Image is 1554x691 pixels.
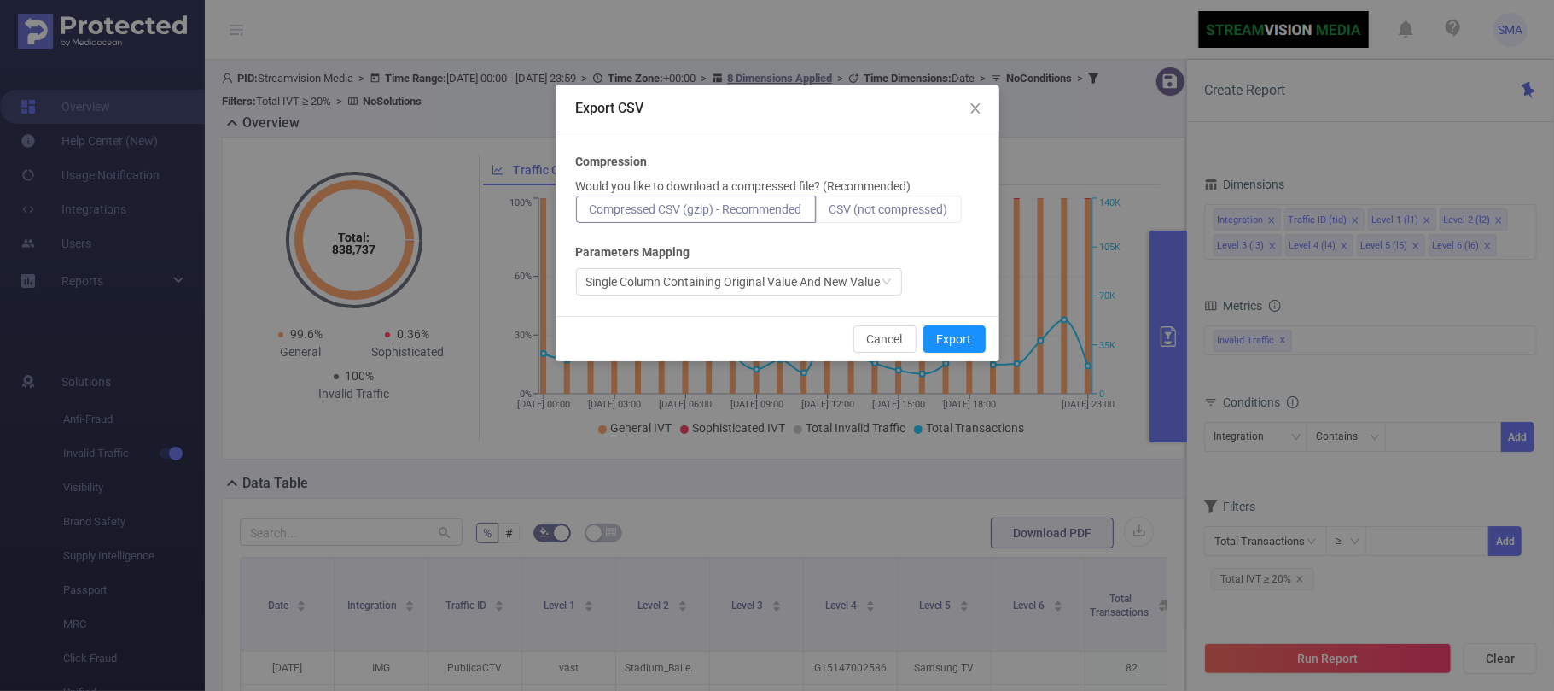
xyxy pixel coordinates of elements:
[969,102,982,115] i: icon: close
[576,153,648,171] b: Compression
[576,99,979,118] div: Export CSV
[952,85,999,133] button: Close
[882,277,892,289] i: icon: down
[829,202,948,216] span: CSV (not compressed)
[923,325,986,353] button: Export
[586,269,881,295] div: Single Column Containing Original Value And New Value
[576,243,690,261] b: Parameters Mapping
[576,178,911,196] p: Would you like to download a compressed file? (Recommended)
[853,325,917,353] button: Cancel
[590,202,802,216] span: Compressed CSV (gzip) - Recommended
